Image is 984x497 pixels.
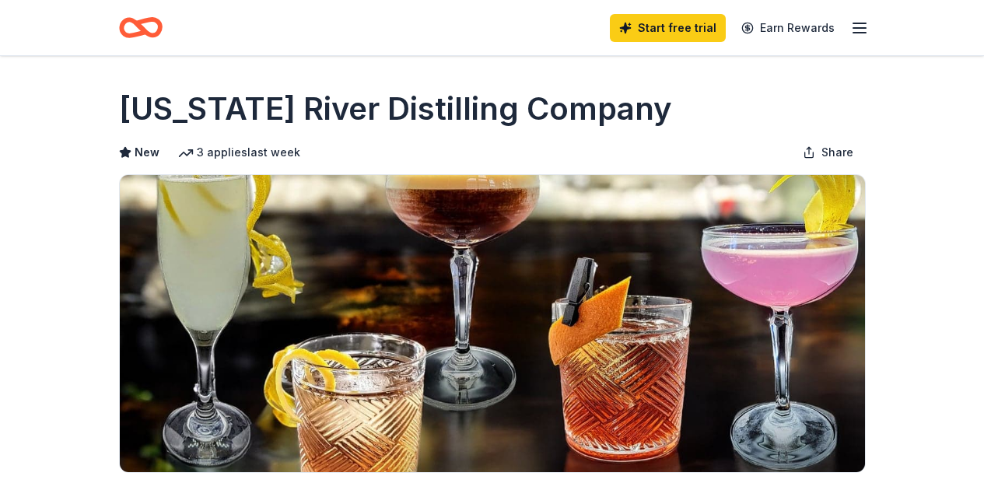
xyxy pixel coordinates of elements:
img: Image for Mississippi River Distilling Company [120,175,865,472]
button: Share [790,137,866,168]
h1: [US_STATE] River Distilling Company [119,87,672,131]
a: Home [119,9,163,46]
div: 3 applies last week [178,143,300,162]
span: Share [821,143,853,162]
a: Start free trial [610,14,726,42]
span: New [135,143,159,162]
a: Earn Rewards [732,14,844,42]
